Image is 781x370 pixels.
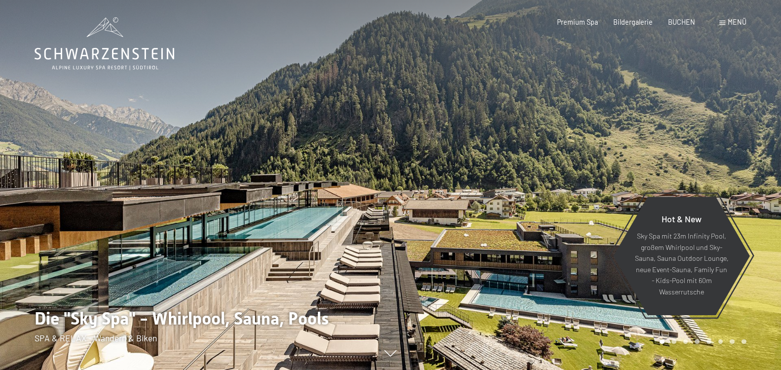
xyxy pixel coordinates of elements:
div: Carousel Page 6 [718,339,723,344]
a: Premium Spa [557,18,598,26]
span: Menü [728,18,746,26]
div: Carousel Page 3 [683,339,688,344]
div: Carousel Pagination [656,339,746,344]
p: Sky Spa mit 23m Infinity Pool, großem Whirlpool und Sky-Sauna, Sauna Outdoor Lounge, neue Event-S... [634,231,729,298]
div: Carousel Page 1 (Current Slide) [660,339,665,344]
a: BUCHEN [668,18,695,26]
div: Carousel Page 2 [671,339,676,344]
div: Carousel Page 7 [730,339,735,344]
span: Hot & New [662,213,702,224]
a: Bildergalerie [613,18,653,26]
a: Hot & New Sky Spa mit 23m Infinity Pool, großem Whirlpool und Sky-Sauna, Sauna Outdoor Lounge, ne... [613,196,750,316]
div: Carousel Page 8 [742,339,746,344]
div: Carousel Page 5 [707,339,711,344]
div: Carousel Page 4 [695,339,700,344]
